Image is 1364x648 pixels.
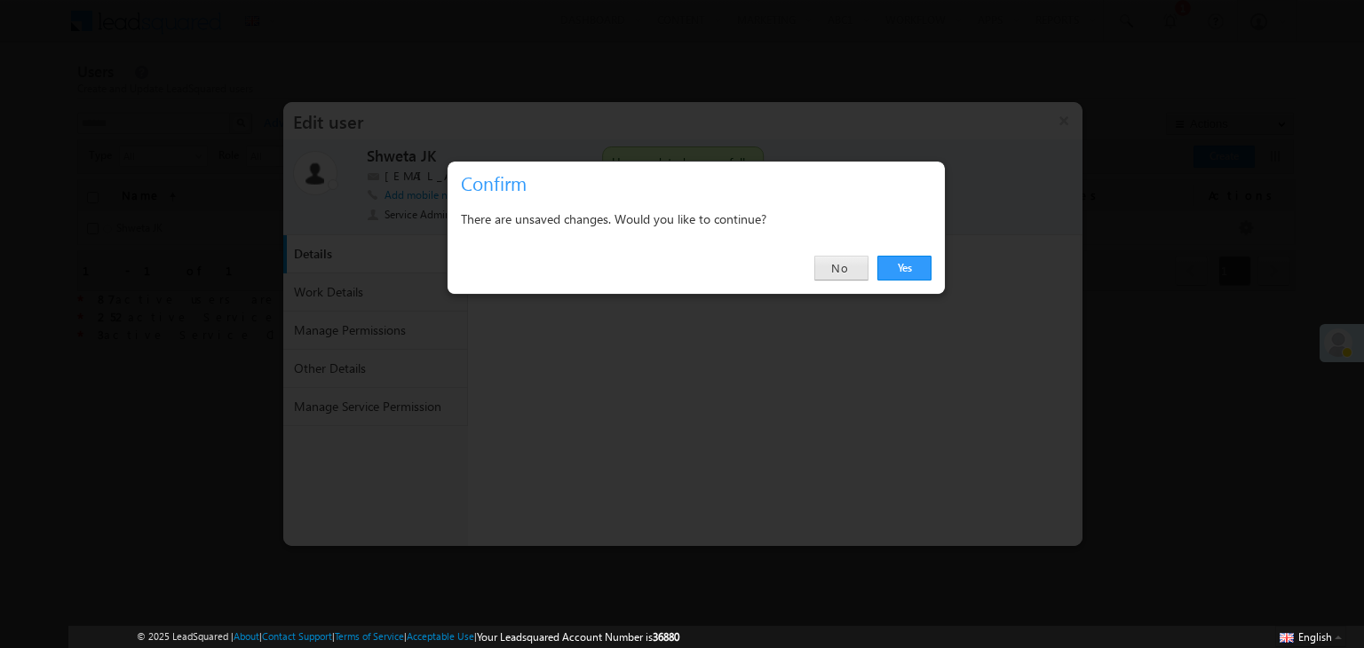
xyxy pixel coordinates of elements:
[234,630,259,642] a: About
[1275,626,1346,647] button: English
[461,168,939,199] h3: Confirm
[461,208,932,230] div: There are unsaved changes. Would you like to continue?
[814,256,868,281] a: No
[335,630,404,642] a: Terms of Service
[407,630,474,642] a: Acceptable Use
[1298,630,1332,644] span: English
[477,630,679,644] span: Your Leadsquared Account Number is
[137,628,679,645] span: © 2025 LeadSquared | | | | |
[653,630,679,644] span: 36880
[877,256,932,281] a: Yes
[262,630,332,642] a: Contact Support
